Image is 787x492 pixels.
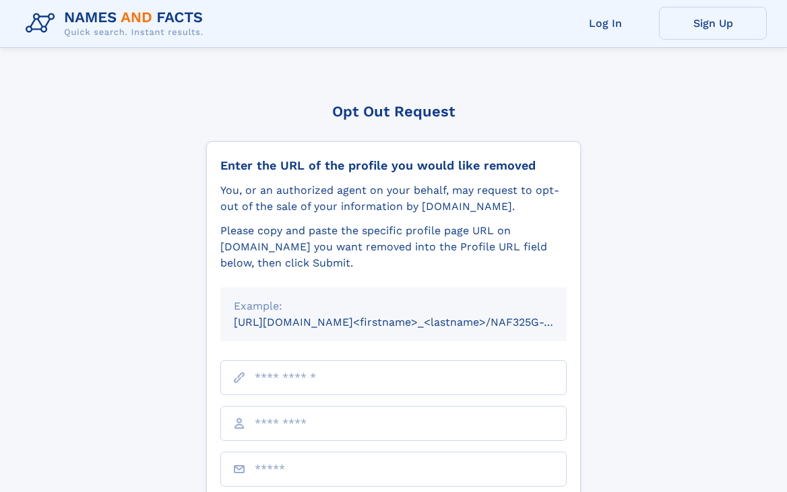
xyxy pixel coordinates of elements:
[220,158,567,173] div: Enter the URL of the profile you would like removed
[20,5,214,42] img: Logo Names and Facts
[234,316,592,328] small: [URL][DOMAIN_NAME]<firstname>_<lastname>/NAF325G-xxxxxxxx
[551,7,659,40] a: Log In
[234,298,553,314] div: Example:
[206,103,581,120] div: Opt Out Request
[659,7,767,40] a: Sign Up
[220,182,567,215] div: You, or an authorized agent on your behalf, may request to opt-out of the sale of your informatio...
[220,223,567,271] div: Please copy and paste the specific profile page URL on [DOMAIN_NAME] you want removed into the Pr...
